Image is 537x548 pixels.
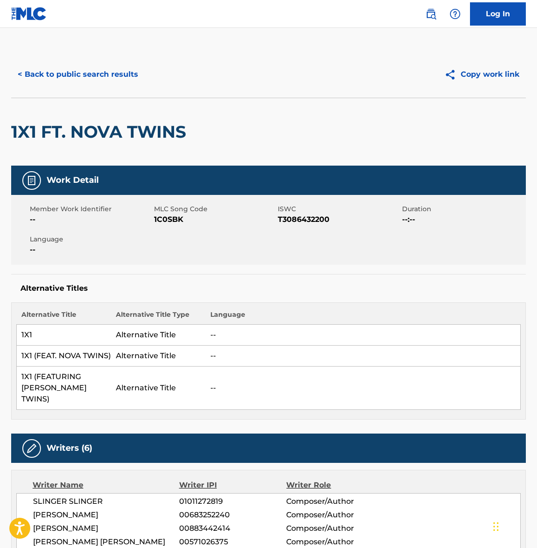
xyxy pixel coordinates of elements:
td: -- [206,367,521,410]
td: 1X1 (FEATURING [PERSON_NAME] TWINS) [17,367,111,410]
a: Log In [470,2,526,26]
span: MLC Song Code [154,204,276,214]
button: < Back to public search results [11,63,145,86]
span: -- [30,214,152,225]
th: Alternative Title [17,310,111,325]
span: Composer/Author [286,536,383,548]
span: 00883442414 [179,523,286,534]
div: Writer Name [33,480,179,491]
span: -- [30,244,152,255]
div: Help [446,5,464,23]
span: SLINGER SLINGER [33,496,179,507]
img: search [425,8,436,20]
span: Duration [402,204,524,214]
span: [PERSON_NAME] [33,523,179,534]
span: Composer/Author [286,523,383,534]
div: Writer Role [286,480,384,491]
button: Copy work link [438,63,526,86]
div: Drag [493,513,499,541]
h5: Writers (6) [47,443,92,454]
td: -- [206,346,521,367]
img: Work Detail [26,175,37,186]
th: Alternative Title Type [111,310,206,325]
span: [PERSON_NAME] [33,509,179,521]
td: 1X1 [17,325,111,346]
div: Writer IPI [179,480,287,491]
th: Language [206,310,521,325]
td: -- [206,325,521,346]
span: [PERSON_NAME] [PERSON_NAME] [33,536,179,548]
span: Composer/Author [286,509,383,521]
span: 1C0SBK [154,214,276,225]
img: Writers [26,443,37,454]
h2: 1X1 FT. NOVA TWINS [11,121,191,142]
span: Member Work Identifier [30,204,152,214]
span: Composer/Author [286,496,383,507]
span: 00571026375 [179,536,286,548]
a: Public Search [422,5,440,23]
h5: Alternative Titles [20,284,517,293]
td: Alternative Title [111,367,206,410]
td: Alternative Title [111,325,206,346]
span: ISWC [278,204,400,214]
span: T3086432200 [278,214,400,225]
td: 1X1 (FEAT. NOVA TWINS) [17,346,111,367]
td: Alternative Title [111,346,206,367]
span: --:-- [402,214,524,225]
span: 00683252240 [179,509,286,521]
img: help [450,8,461,20]
iframe: Chat Widget [490,503,537,548]
img: MLC Logo [11,7,47,20]
span: Language [30,234,152,244]
span: 01011272819 [179,496,286,507]
h5: Work Detail [47,175,99,186]
img: Copy work link [444,69,461,80]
